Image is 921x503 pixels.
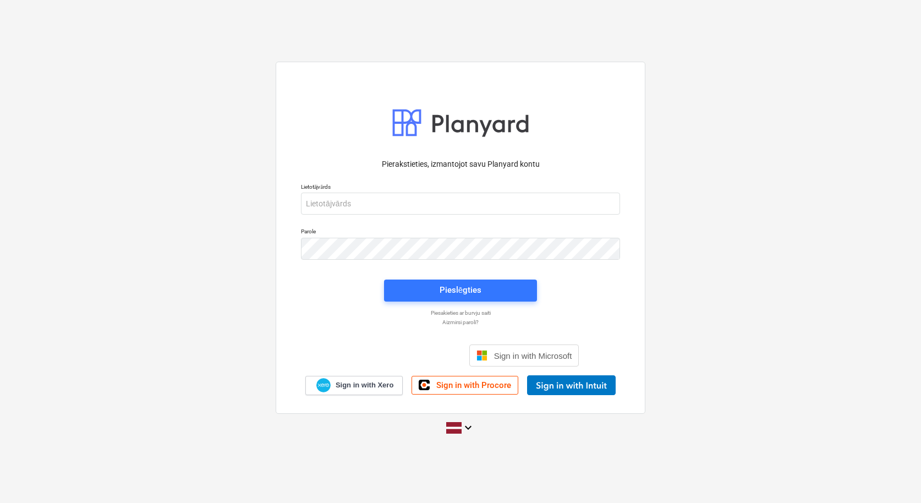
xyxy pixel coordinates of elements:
p: Lietotājvārds [301,183,620,193]
p: Pierakstieties, izmantojot savu Planyard kontu [301,158,620,170]
a: Sign in with Xero [305,376,403,395]
span: Sign in with Microsoft [494,351,572,360]
a: Piesakieties ar burvju saiti [295,309,626,316]
img: Microsoft logo [476,350,487,361]
span: Sign in with Xero [336,380,393,390]
a: Sign in with Procore [412,376,518,395]
a: Aizmirsi paroli? [295,319,626,326]
i: keyboard_arrow_down [462,421,475,434]
input: Lietotājvārds [301,193,620,215]
img: Xero logo [316,378,331,393]
div: Pieslēgties [440,283,481,297]
div: Pierakstīties ar Google kontu (tiks atvērta jauna cilne) [342,343,460,368]
span: Sign in with Procore [436,380,511,390]
iframe: Poga Pierakstīties ar Google kontu [337,343,466,368]
p: Parole [301,228,620,237]
button: Pieslēgties [384,280,537,302]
